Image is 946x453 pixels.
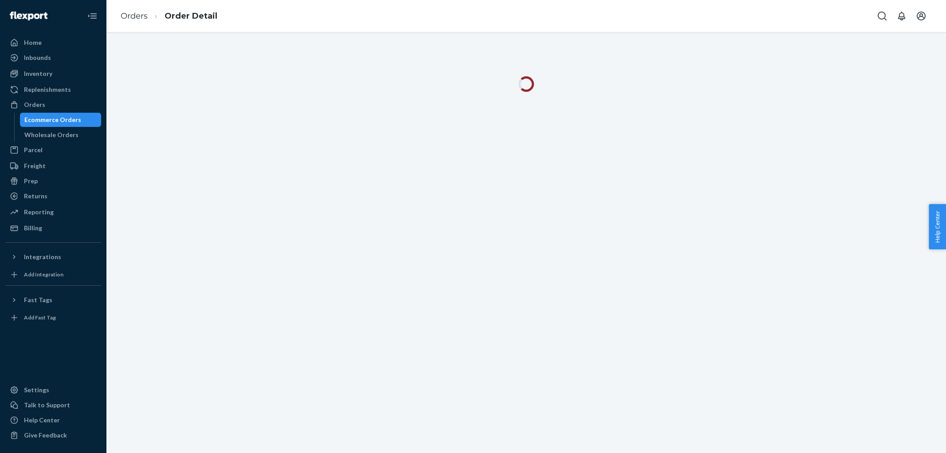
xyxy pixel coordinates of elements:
a: Parcel [5,143,101,157]
button: Open account menu [912,7,930,25]
div: Wholesale Orders [24,130,79,139]
button: Integrations [5,250,101,264]
button: Close Navigation [83,7,101,25]
div: Settings [24,386,49,394]
a: Wholesale Orders [20,128,102,142]
div: Billing [24,224,42,232]
div: Ecommerce Orders [24,115,81,124]
div: Give Feedback [24,431,67,440]
a: Talk to Support [5,398,101,412]
div: Home [24,38,42,47]
div: Parcel [24,146,43,154]
div: Inbounds [24,53,51,62]
div: Orders [24,100,45,109]
div: Freight [24,162,46,170]
a: Ecommerce Orders [20,113,102,127]
div: Returns [24,192,47,201]
div: Integrations [24,252,61,261]
button: Give Feedback [5,428,101,442]
div: Replenishments [24,85,71,94]
div: Inventory [24,69,52,78]
a: Add Fast Tag [5,311,101,325]
a: Billing [5,221,101,235]
button: Help Center [929,204,946,249]
div: Add Fast Tag [24,314,56,321]
button: Fast Tags [5,293,101,307]
div: Reporting [24,208,54,217]
div: Help Center [24,416,60,425]
a: Returns [5,189,101,203]
a: Inventory [5,67,101,81]
div: Prep [24,177,38,185]
div: Add Integration [24,271,63,278]
ol: breadcrumbs [114,3,224,29]
a: Prep [5,174,101,188]
a: Reporting [5,205,101,219]
a: Add Integration [5,268,101,282]
div: Talk to Support [24,401,70,410]
a: Freight [5,159,101,173]
a: Home [5,35,101,50]
img: Flexport logo [10,12,47,20]
a: Inbounds [5,51,101,65]
button: Open Search Box [873,7,891,25]
a: Replenishments [5,83,101,97]
a: Orders [121,11,148,21]
a: Order Detail [165,11,217,21]
a: Help Center [5,413,101,427]
a: Orders [5,98,101,112]
button: Open notifications [893,7,911,25]
div: Fast Tags [24,295,52,304]
a: Settings [5,383,101,397]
